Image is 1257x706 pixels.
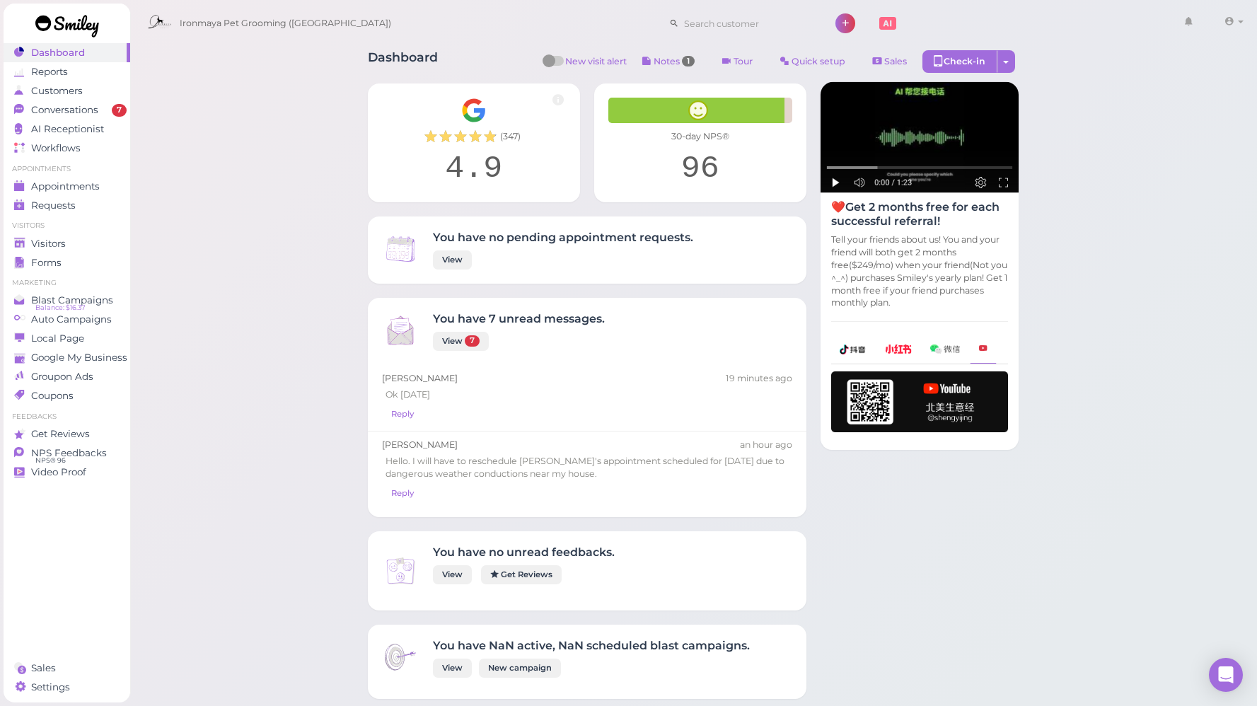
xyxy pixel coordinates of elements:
a: Video Proof [4,463,130,482]
div: 10/14 07:42am [740,439,792,451]
a: Visitors [4,234,130,253]
img: Inbox [382,552,419,589]
h4: ❤️Get 2 months free for each successful referral! [831,200,1008,227]
span: Appointments [31,180,100,192]
span: Balance: $16.37 [35,302,86,313]
a: View [433,659,472,678]
a: NPS Feedbacks NPS® 96 [4,444,130,463]
a: Google My Business [4,348,130,367]
li: Appointments [4,164,130,174]
span: Visitors [31,238,66,250]
a: View 7 [433,332,489,351]
span: Sales [31,662,56,674]
img: wechat-a99521bb4f7854bbf8f190d1356e2cdb.png [930,345,960,354]
span: Local Page [31,332,84,345]
div: 30-day NPS® [608,130,792,143]
h4: You have NaN active, NaN scheduled blast campaigns. [433,639,750,652]
a: Customers [4,81,130,100]
a: Sales [861,50,919,73]
div: [PERSON_NAME] [382,439,792,451]
span: 1 [682,56,695,66]
div: 4.9 [382,150,566,188]
span: ( 347 ) [500,130,521,143]
span: NPS® 96 [35,455,66,466]
a: Forms [4,253,130,272]
a: Conversations 7 [4,100,130,120]
a: Reply [382,405,423,424]
span: Forms [31,257,62,269]
div: Open Intercom Messenger [1209,658,1243,692]
img: Google__G__Logo-edd0e34f60d7ca4a2f4ece79cff21ae3.svg [461,98,487,123]
span: 7 [112,104,127,117]
a: Workflows [4,139,130,158]
span: Groupon Ads [31,371,93,383]
span: New visit alert [565,55,627,76]
img: Inbox [382,231,419,267]
img: xhs-786d23addd57f6a2be217d5a65f4ab6b.png [885,345,912,354]
a: New campaign [479,659,561,678]
span: Ironmaya Pet Grooming ([GEOGRAPHIC_DATA]) [180,4,391,43]
span: Dashboard [31,47,85,59]
img: youtube-h-92280983ece59b2848f85fc261e8ffad.png [831,371,1008,432]
span: Workflows [31,142,81,154]
img: Inbox [382,312,419,349]
a: Appointments [4,177,130,196]
a: Coupons [4,386,130,405]
a: Get Reviews [481,565,562,584]
li: Visitors [4,221,130,231]
a: Get Reviews [4,424,130,444]
h4: You have no pending appointment requests. [433,231,693,244]
div: Ok [DATE] [382,385,792,405]
div: Hello. I will have to reschedule [PERSON_NAME]'s appointment scheduled for [DATE] due to dangerou... [382,451,792,484]
div: 10/14 08:40am [726,372,792,385]
a: Blast Campaigns Balance: $16.37 [4,291,130,310]
img: douyin-2727e60b7b0d5d1bbe969c21619e8014.png [840,345,867,354]
span: Conversations [31,104,98,116]
img: Inbox [382,639,419,676]
h4: You have no unread feedbacks. [433,545,615,559]
span: Settings [31,681,70,693]
input: Search customer [679,12,816,35]
p: Tell your friends about us! You and your friend will both get 2 months free($249/mo) when your fr... [831,233,1008,309]
span: Customers [31,85,83,97]
button: Notes 1 [630,50,707,73]
span: Coupons [31,390,74,402]
h4: You have 7 unread messages. [433,312,605,325]
a: Local Page [4,329,130,348]
a: Groupon Ads [4,367,130,386]
span: 7 [465,335,480,347]
span: Get Reviews [31,428,90,440]
span: Requests [31,199,76,212]
div: [PERSON_NAME] [382,372,792,385]
a: AI Receptionist [4,120,130,139]
a: Auto Campaigns [4,310,130,329]
img: AI receptionist [821,82,1019,193]
a: Requests [4,196,130,215]
a: View [433,565,472,584]
a: Sales [4,659,130,678]
span: Video Proof [31,466,86,478]
span: Google My Business [31,352,127,364]
a: Dashboard [4,43,130,62]
span: AI Receptionist [31,123,104,135]
li: Marketing [4,278,130,288]
div: 96 [608,150,792,188]
span: Blast Campaigns [31,294,113,306]
span: NPS Feedbacks [31,447,107,459]
span: Auto Campaigns [31,313,112,325]
li: Feedbacks [4,412,130,422]
a: Settings [4,678,130,697]
div: Check-in [922,50,997,73]
span: Reports [31,66,68,78]
a: Reply [382,484,423,503]
a: Reports [4,62,130,81]
a: Tour [710,50,765,73]
a: Quick setup [768,50,857,73]
span: Sales [884,56,907,66]
a: View [433,250,472,270]
h1: Dashboard [368,50,438,76]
